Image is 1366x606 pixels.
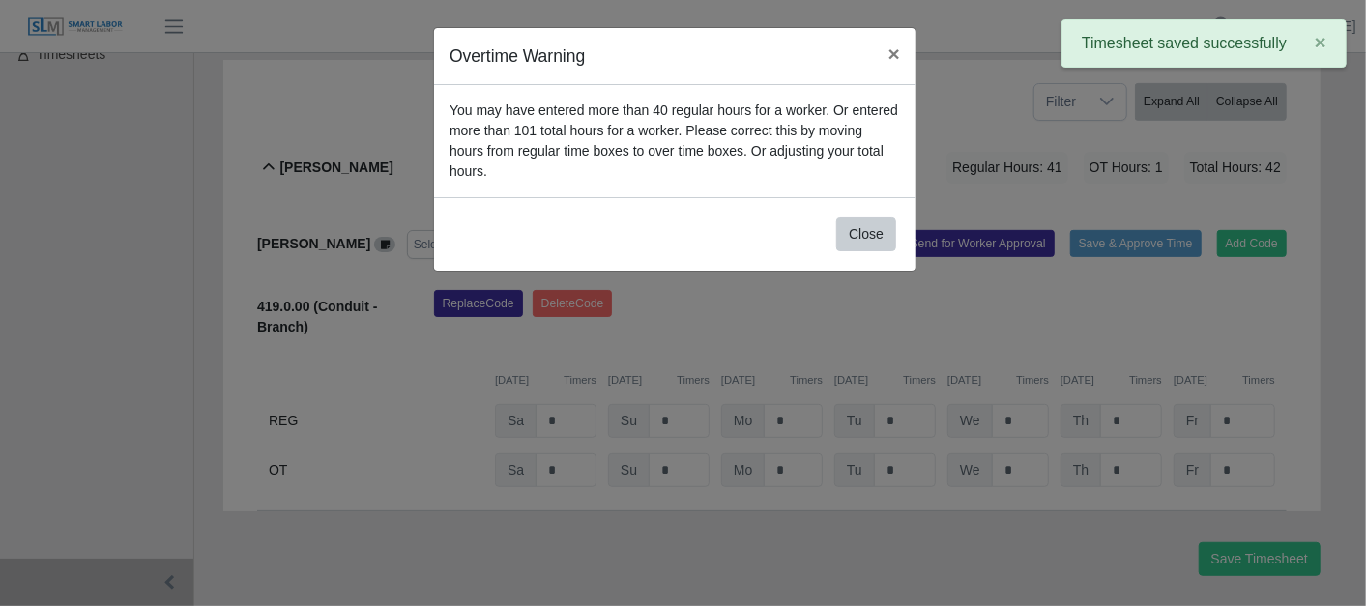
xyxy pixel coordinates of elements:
[888,43,900,65] span: ×
[434,85,916,197] div: You may have entered more than 40 regular hours for a worker. Or entered more than 101 total hour...
[836,217,896,251] button: Close
[1061,19,1347,68] div: Timesheet saved successfully
[450,43,585,69] h5: Overtime Warning
[1315,31,1326,53] span: ×
[873,28,916,79] button: Close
